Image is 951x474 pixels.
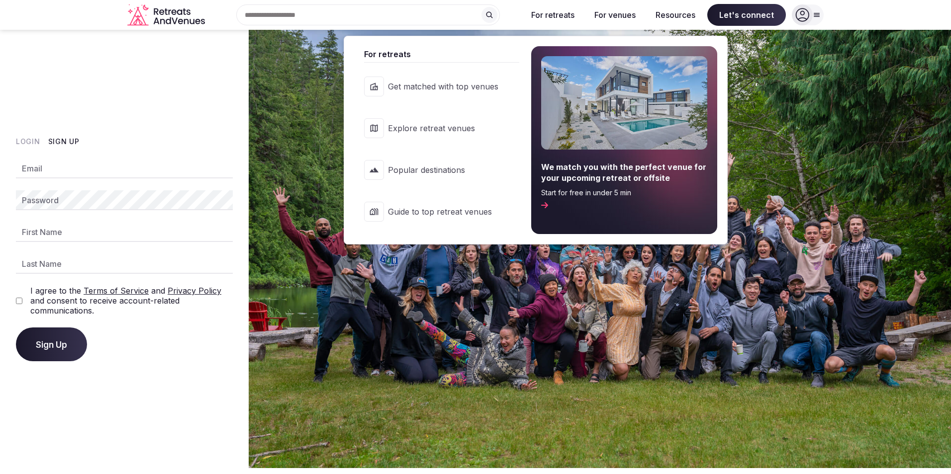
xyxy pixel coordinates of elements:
[388,81,498,92] span: Get matched with top venues
[354,108,519,148] a: Explore retreat venues
[84,286,149,296] a: Terms of Service
[531,46,717,234] a: We match you with the perfect venue for your upcoming retreat or offsiteStart for free in under 5...
[541,161,707,184] span: We match you with the perfect venue for your upcoming retreat or offsite
[388,206,498,217] span: Guide to top retreat venues
[16,327,87,361] button: Sign Up
[36,339,67,349] span: Sign Up
[354,150,519,190] a: Popular destinations
[168,286,221,296] a: Privacy Policy
[249,30,951,468] img: My Account Background
[586,4,644,26] button: For venues
[48,137,80,147] button: Sign Up
[541,188,707,198] span: Start for free in under 5 min
[16,137,40,147] button: Login
[707,4,786,26] span: Let's connect
[354,192,519,232] a: Guide to top retreat venues
[30,286,233,316] label: I agree to the and and consent to receive account-related communications.
[523,4,582,26] button: For retreats
[388,123,498,134] span: Explore retreat venues
[388,164,498,175] span: Popular destinations
[354,67,519,106] a: Get matched with top venues
[541,56,707,150] img: For retreats
[364,48,519,60] span: For retreats
[648,4,703,26] button: Resources
[127,4,207,26] a: Visit the homepage
[127,4,207,26] svg: Retreats and Venues company logo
